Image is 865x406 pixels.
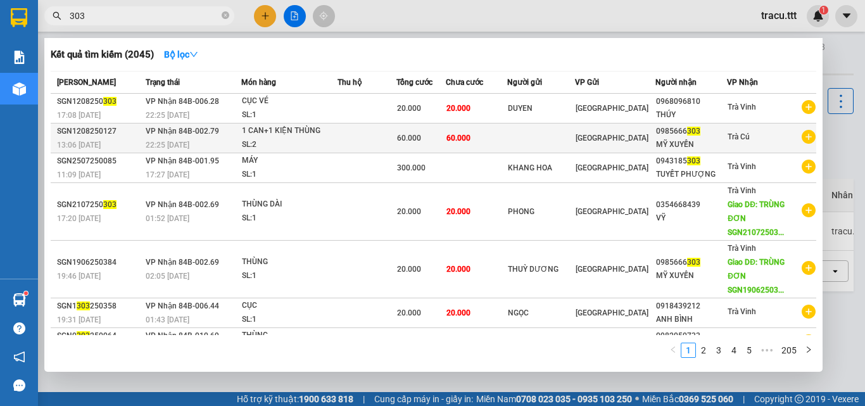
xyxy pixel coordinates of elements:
span: plus-circle [802,100,816,114]
div: NGỌC [508,307,574,320]
span: question-circle [13,322,25,334]
span: Trà Vinh [728,103,756,111]
div: CỤC [242,299,337,313]
img: solution-icon [13,51,26,64]
li: 2 [696,343,711,358]
div: 20.000 [9,80,75,95]
div: THÙNG [242,255,337,269]
div: THÙNG DÀI [242,198,337,212]
div: 1 CAN+1 KIỆN THÙNG [242,124,337,138]
div: DUYEN [508,102,574,115]
span: 300.000 [397,163,426,172]
span: 22:25 [DATE] [146,141,189,149]
span: Trà Vinh [728,186,756,195]
a: 205 [778,343,800,357]
div: 0918439212 [656,300,727,313]
div: MÁY [242,154,337,168]
input: Tìm tên, số ĐT hoặc mã đơn [70,9,219,23]
span: 303 [77,331,90,340]
div: 0985666 [656,125,727,138]
span: 13:06 [DATE] [57,141,101,149]
span: [GEOGRAPHIC_DATA] [576,207,648,216]
li: 205 [777,343,801,358]
span: 303 [77,301,90,310]
span: 19:31 [DATE] [57,315,101,324]
a: 1 [681,343,695,357]
span: CR : [9,81,29,94]
div: 0354668439 [656,198,727,212]
div: ANH BÌNH [656,313,727,326]
div: KHANG HOA [508,162,574,175]
span: left [669,346,677,353]
span: Trà Vinh [728,244,756,253]
div: SGN1906250384 [57,256,142,269]
span: VP Gửi [575,78,599,87]
div: 0968096810 [656,95,727,108]
span: 303 [687,258,700,267]
div: SL: 1 [242,269,337,283]
span: 303 [687,156,700,165]
li: 4 [726,343,742,358]
span: Chưa cước [446,78,483,87]
span: VP Nhận 84B-002.69 [146,200,219,209]
span: down [189,50,198,59]
span: VP Nhận [727,78,758,87]
span: 303 [103,200,117,209]
span: 20.000 [446,104,470,113]
div: SGN1208250 [57,95,142,108]
span: 20.000 [397,104,421,113]
li: Previous Page [666,343,681,358]
div: SL: 1 [242,108,337,122]
div: SGN2107250 [57,198,142,212]
h3: Kết quả tìm kiếm ( 2045 ) [51,48,154,61]
strong: Bộ lọc [164,49,198,60]
span: [GEOGRAPHIC_DATA] [576,308,648,317]
span: [PERSON_NAME] [57,78,116,87]
div: SGN2507250085 [57,155,142,168]
button: right [801,343,816,358]
span: Gửi: [11,12,30,25]
a: 3 [712,343,726,357]
span: [GEOGRAPHIC_DATA] [576,265,648,274]
span: Tổng cước [396,78,432,87]
span: plus-circle [802,334,816,348]
div: THUỲ DƯƠNG [508,263,574,276]
span: VP Nhận 84B-006.28 [146,97,219,106]
span: ••• [757,343,777,358]
div: MỸ XUYẾN [656,269,727,282]
span: 20.000 [446,308,470,317]
button: left [666,343,681,358]
img: warehouse-icon [13,293,26,307]
span: 303 [687,127,700,136]
span: 01:43 [DATE] [146,315,189,324]
span: 20.000 [397,207,421,216]
span: plus-circle [802,305,816,319]
a: 2 [697,343,710,357]
div: 0982050733 [656,329,727,343]
span: 22:25 [DATE] [146,111,189,120]
span: VP Nhận 84B-001.95 [146,156,219,165]
span: Giao DĐ: TRÙNG ĐƠN SGN21072503... [728,200,785,237]
span: 20.000 [446,265,470,274]
span: Trạng thái [146,78,180,87]
li: Next Page [801,343,816,358]
div: 0901790368 [82,54,211,72]
img: warehouse-icon [13,82,26,96]
span: 60.000 [446,134,470,143]
div: TUYẾT PHƯỢNG [656,168,727,181]
div: CỤC VÉ [242,94,337,108]
span: 19:46 [DATE] [57,272,101,281]
span: notification [13,351,25,363]
span: [GEOGRAPHIC_DATA] [576,163,648,172]
span: 303 [103,97,117,106]
span: 17:08 [DATE] [57,111,101,120]
div: SGN1 250358 [57,300,142,313]
span: 20.000 [397,265,421,274]
img: logo-vxr [11,8,27,27]
div: VỸ [656,212,727,225]
sup: 1 [24,291,28,295]
span: 20.000 [397,308,421,317]
span: Nhận: [82,11,113,24]
span: message [13,379,25,391]
span: Người nhận [655,78,697,87]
